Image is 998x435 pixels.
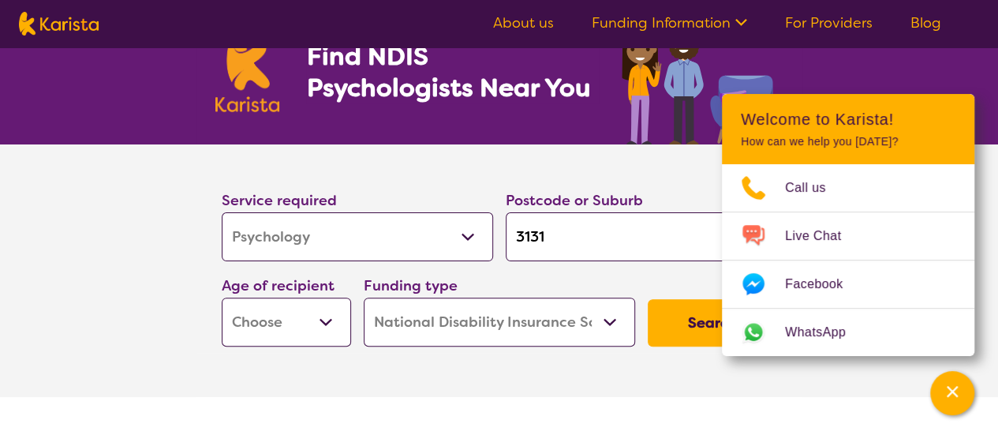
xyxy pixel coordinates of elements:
label: Age of recipient [222,276,335,295]
a: Funding Information [592,13,747,32]
input: Type [506,212,777,261]
div: Channel Menu [722,94,974,356]
img: Karista logo [215,27,280,112]
span: Facebook [785,272,862,296]
span: Call us [785,176,845,200]
a: About us [493,13,554,32]
a: For Providers [785,13,873,32]
p: How can we help you [DATE]? [741,135,955,148]
h1: Find NDIS Psychologists Near You [306,40,598,103]
label: Service required [222,191,337,210]
label: Postcode or Suburb [506,191,643,210]
ul: Choose channel [722,164,974,356]
img: Karista logo [19,12,99,36]
img: psychology [616,6,783,144]
a: Blog [910,13,941,32]
span: WhatsApp [785,321,865,344]
h2: Welcome to Karista! [741,110,955,129]
label: Funding type [364,276,458,295]
span: Live Chat [785,224,860,248]
button: Channel Menu [930,371,974,415]
button: Search [648,299,777,347]
a: Web link opens in a new tab. [722,309,974,356]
